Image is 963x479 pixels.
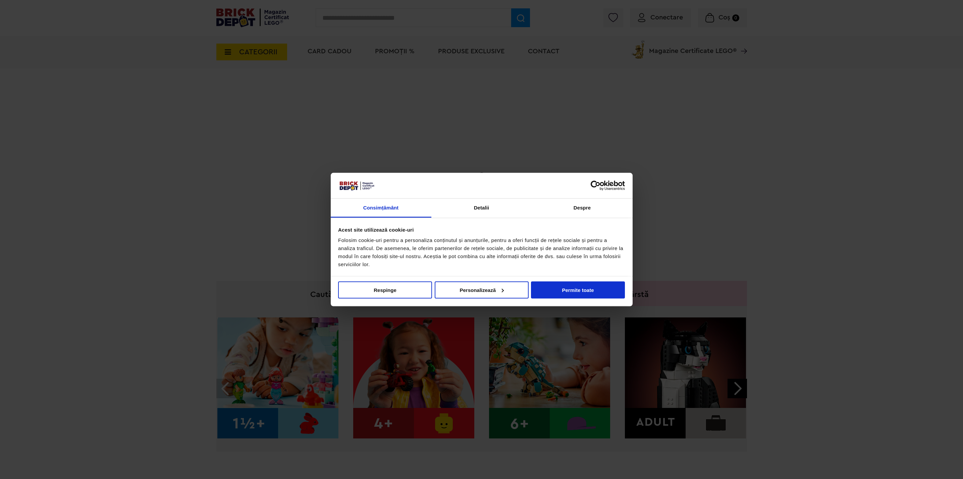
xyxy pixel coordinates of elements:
[338,236,625,268] div: Folosim cookie-uri pentru a personaliza conținutul și anunțurile, pentru a oferi funcții de rețel...
[531,281,625,298] button: Permite toate
[338,281,432,298] button: Respinge
[431,199,532,218] a: Detalii
[338,180,375,191] img: siglă
[331,199,431,218] a: Consimțământ
[532,199,633,218] a: Despre
[566,180,625,190] a: Usercentrics Cookiebot - opens in a new window
[435,281,529,298] button: Personalizează
[338,226,625,234] div: Acest site utilizează cookie-uri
